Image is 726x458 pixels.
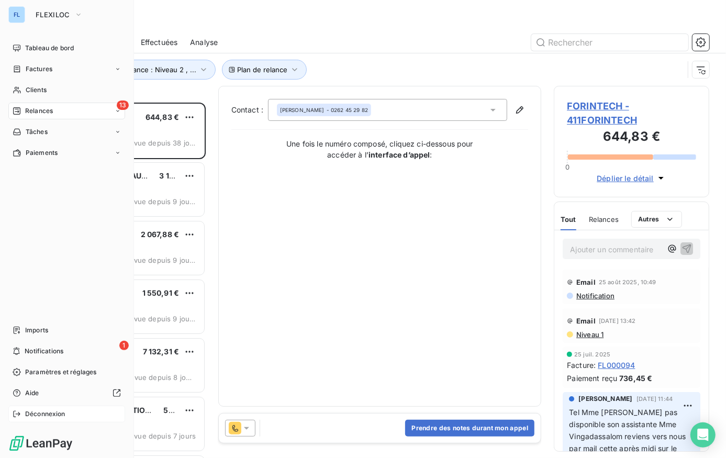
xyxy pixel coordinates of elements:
span: Notification [575,292,615,300]
span: BENAVEN TRAVAUX CONSTRUCTION BTC [74,171,225,180]
span: prévue depuis 9 jours [122,315,196,323]
span: Effectuées [141,37,178,48]
span: 2 067,88 € [141,230,180,239]
button: Plan de relance [222,60,307,80]
span: [DATE] 11:44 [636,396,673,402]
span: 25 août 2025, 10:49 [599,279,656,285]
span: Email [576,278,596,286]
p: Une fois le numéro composé, cliquez ci-dessous pour accéder à l’ : [275,138,485,160]
span: Analyse [190,37,218,48]
span: 25 juil. 2025 [574,351,610,358]
span: 736,45 € [619,373,652,384]
label: Contact : [231,105,268,115]
span: FLEXILOC [36,10,70,19]
span: prévue depuis 7 jours [123,432,196,440]
span: 7 132,31 € [143,347,180,356]
span: Notifications [25,347,63,356]
span: [PERSON_NAME] [280,106,325,114]
div: - 0262 45 29 82 [280,106,368,114]
span: 1 [119,341,129,350]
span: Relances [25,106,53,116]
span: Niveau 1 [575,330,604,339]
span: FORINTECH - 411FORINTECH [567,99,696,127]
span: prévue depuis 9 jours [122,197,196,206]
span: prévue depuis 9 jours [122,256,196,264]
span: Paramètres et réglages [25,367,96,377]
span: Imports [25,326,48,335]
span: Paiement reçu [567,373,617,384]
span: FL000094 [598,360,635,371]
h3: 644,83 € [567,127,696,148]
span: prévue depuis 38 jours [122,139,196,147]
button: Prendre des notes durant mon appel [405,420,534,437]
span: Déplier le détail [597,173,654,184]
span: Paiements [26,148,58,158]
span: Plan de relance [237,65,287,74]
div: Open Intercom Messenger [690,422,716,448]
span: Facture : [567,360,596,371]
span: 3 134,58 € [159,171,198,180]
span: 644,83 € [146,113,179,121]
span: Tableau de bord [25,43,74,53]
span: [PERSON_NAME] [578,394,632,404]
a: Aide [8,385,125,401]
strong: interface d’appel [368,150,430,159]
span: Tout [561,215,576,224]
span: Factures [26,64,52,74]
img: Logo LeanPay [8,435,73,452]
span: Déconnexion [25,409,65,419]
span: 13 [117,100,129,110]
span: Relances [589,215,619,224]
span: 0 [565,163,569,171]
button: Autres [631,211,682,228]
input: Rechercher [531,34,688,51]
span: Aide [25,388,39,398]
span: [DATE] 13:42 [599,318,636,324]
span: Clients [26,85,47,95]
span: 1 550,91 € [142,288,180,297]
span: 532,34 € [163,406,197,415]
span: Tâches [26,127,48,137]
button: Niveau de relance : Niveau 2 , ... [74,60,216,80]
span: Email [576,317,596,325]
button: Déplier le détail [594,172,669,184]
span: prévue depuis 8 jours [123,373,196,382]
span: Niveau de relance : Niveau 2 , ... [90,65,196,74]
div: FL [8,6,25,23]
